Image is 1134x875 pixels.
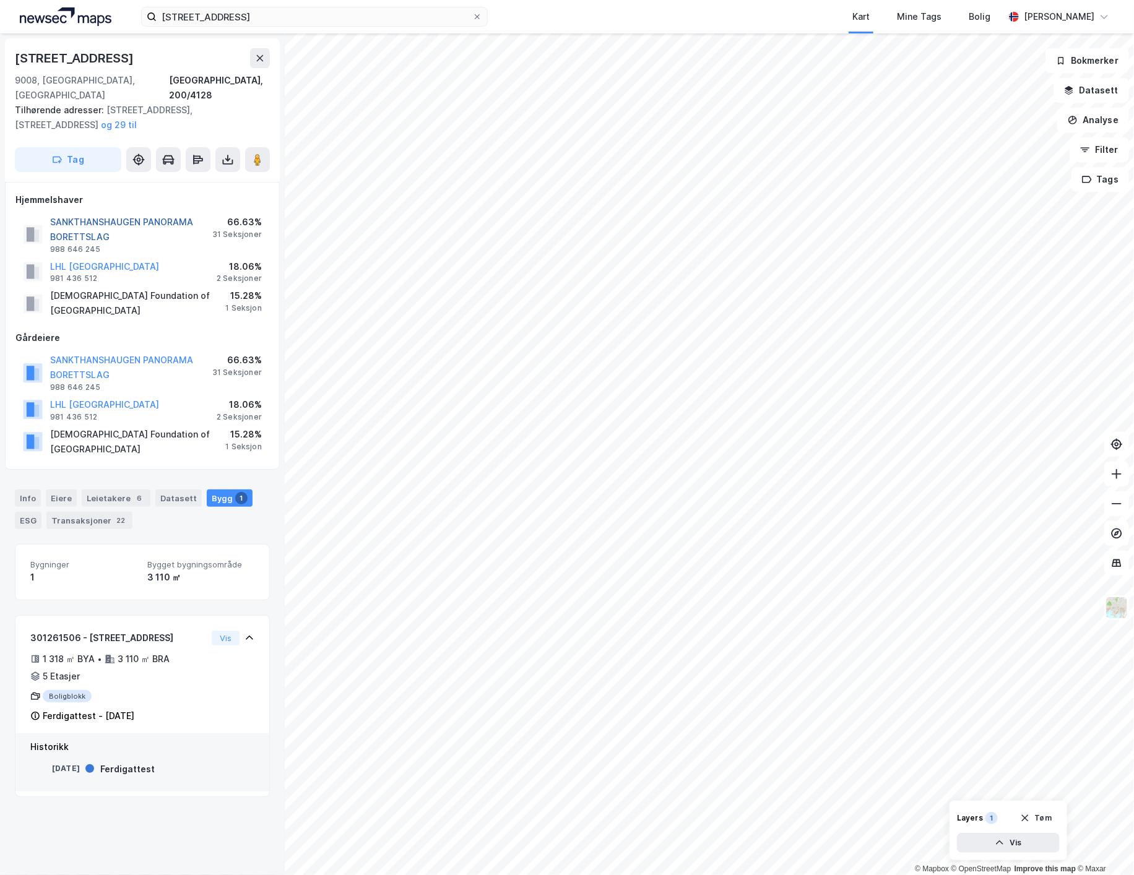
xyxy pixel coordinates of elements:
button: Bokmerker [1045,48,1129,73]
div: 981 436 512 [50,412,97,422]
button: Tøm [1012,808,1060,828]
div: 301261506 - [STREET_ADDRESS] [30,631,207,645]
div: Kontrollprogram for chat [1072,816,1134,875]
div: 2 Seksjoner [217,412,262,422]
button: Vis [957,833,1060,853]
div: 988 646 245 [50,382,100,392]
div: Transaksjoner [46,512,132,529]
button: Analyse [1057,108,1129,132]
a: Mapbox [915,864,949,873]
div: Leietakere [82,489,150,507]
div: Gårdeiere [15,330,269,345]
div: • [97,654,102,664]
div: 1 [985,812,998,824]
div: Historikk [30,739,254,754]
div: Bygg [207,489,253,507]
img: logo.a4113a55bc3d86da70a041830d287a7e.svg [20,7,111,26]
div: [STREET_ADDRESS], [STREET_ADDRESS] [15,103,260,132]
button: Tag [15,147,121,172]
div: 3 110 ㎡ [147,570,254,585]
div: 31 Seksjoner [212,368,262,377]
button: Datasett [1054,78,1129,103]
div: Bolig [969,9,990,24]
a: Improve this map [1015,864,1076,873]
button: Filter [1070,137,1129,162]
div: 18.06% [217,259,262,274]
a: OpenStreetMap [951,864,1011,873]
div: 988 646 245 [50,244,100,254]
button: Tags [1071,167,1129,192]
div: [DEMOGRAPHIC_DATA] Foundation of [GEOGRAPHIC_DATA] [50,288,225,318]
div: 15.28% [225,427,262,442]
span: Bygninger [30,559,137,570]
div: 15.28% [225,288,262,303]
div: 66.63% [212,353,262,368]
span: Tilhørende adresser: [15,105,106,115]
div: 9008, [GEOGRAPHIC_DATA], [GEOGRAPHIC_DATA] [15,73,169,103]
input: Søk på adresse, matrikkel, gårdeiere, leietakere eller personer [157,7,472,26]
div: Hjemmelshaver [15,192,269,207]
div: Eiere [46,489,77,507]
img: Z [1105,596,1128,619]
div: [DEMOGRAPHIC_DATA] Foundation of [GEOGRAPHIC_DATA] [50,427,225,457]
div: 22 [114,514,128,527]
div: 1 [235,492,248,504]
div: [DATE] [30,763,80,774]
div: 1 Seksjon [225,303,262,313]
div: Datasett [155,489,202,507]
div: 2 Seksjoner [217,274,262,283]
div: Kart [852,9,870,24]
div: 981 436 512 [50,274,97,283]
div: Ferdigattest [100,762,155,777]
div: Mine Tags [897,9,941,24]
iframe: Chat Widget [1072,816,1134,875]
div: ESG [15,512,41,529]
div: 31 Seksjoner [212,230,262,239]
button: Vis [212,631,240,645]
span: Bygget bygningsområde [147,559,254,570]
div: 6 [133,492,145,504]
div: 18.06% [217,397,262,412]
div: [STREET_ADDRESS] [15,48,136,68]
div: 3 110 ㎡ BRA [118,652,170,666]
div: Ferdigattest - [DATE] [43,709,134,723]
div: 1 318 ㎡ BYA [43,652,95,666]
div: 1 Seksjon [225,442,262,452]
div: Info [15,489,41,507]
div: [PERSON_NAME] [1024,9,1094,24]
div: Layers [957,813,983,823]
div: 1 [30,570,137,585]
div: 5 Etasjer [43,669,80,684]
div: 66.63% [212,215,262,230]
div: [GEOGRAPHIC_DATA], 200/4128 [169,73,270,103]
